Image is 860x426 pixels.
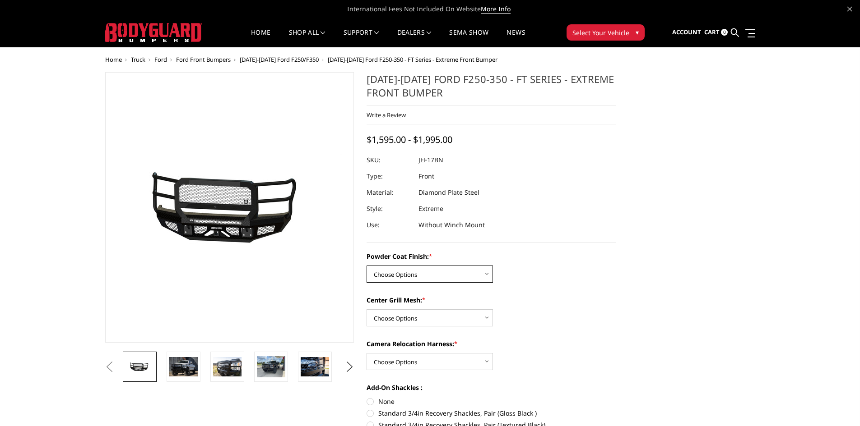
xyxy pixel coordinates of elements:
[367,383,616,392] label: Add-On Shackles :
[344,29,379,47] a: Support
[418,201,443,217] dd: Extreme
[367,397,616,406] label: None
[449,29,488,47] a: SEMA Show
[418,152,443,168] dd: JEF17BN
[213,357,242,376] img: 2017-2022 Ford F250-350 - FT Series - Extreme Front Bumper
[328,55,497,64] span: [DATE]-[DATE] Ford F250-350 - FT Series - Extreme Front Bumper
[672,20,701,45] a: Account
[169,357,198,376] img: 2017-2022 Ford F250-350 - FT Series - Extreme Front Bumper
[721,29,728,36] span: 0
[367,168,412,184] dt: Type:
[481,5,511,14] a: More Info
[367,152,412,168] dt: SKU:
[105,55,122,64] a: Home
[567,24,645,41] button: Select Your Vehicle
[289,29,325,47] a: shop all
[103,360,116,374] button: Previous
[418,217,485,233] dd: Without Winch Mount
[176,55,231,64] a: Ford Front Bumpers
[507,29,525,47] a: News
[367,408,616,418] label: Standard 3/4in Recovery Shackles, Pair (Gloss Black )
[367,133,452,146] span: $1,595.00 - $1,995.00
[367,339,616,348] label: Camera Relocation Harness:
[572,28,629,37] span: Select Your Vehicle
[636,27,639,37] span: ▾
[343,360,356,374] button: Next
[251,29,270,47] a: Home
[105,72,354,343] a: 2017-2022 Ford F250-350 - FT Series - Extreme Front Bumper
[154,55,167,64] a: Ford
[131,55,145,64] a: Truck
[367,252,616,261] label: Powder Coat Finish:
[367,217,412,233] dt: Use:
[367,295,616,305] label: Center Grill Mesh:
[418,184,479,201] dd: Diamond Plate Steel
[704,20,728,45] a: Cart 0
[397,29,432,47] a: Dealers
[105,23,202,42] img: BODYGUARD BUMPERS
[367,201,412,217] dt: Style:
[367,184,412,201] dt: Material:
[367,72,616,106] h1: [DATE]-[DATE] Ford F250-350 - FT Series - Extreme Front Bumper
[672,28,701,36] span: Account
[418,168,434,184] dd: Front
[257,356,285,377] img: 2017-2022 Ford F250-350 - FT Series - Extreme Front Bumper
[301,357,329,376] img: 2017-2022 Ford F250-350 - FT Series - Extreme Front Bumper
[704,28,720,36] span: Cart
[240,55,319,64] a: [DATE]-[DATE] Ford F250/F350
[367,111,406,119] a: Write a Review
